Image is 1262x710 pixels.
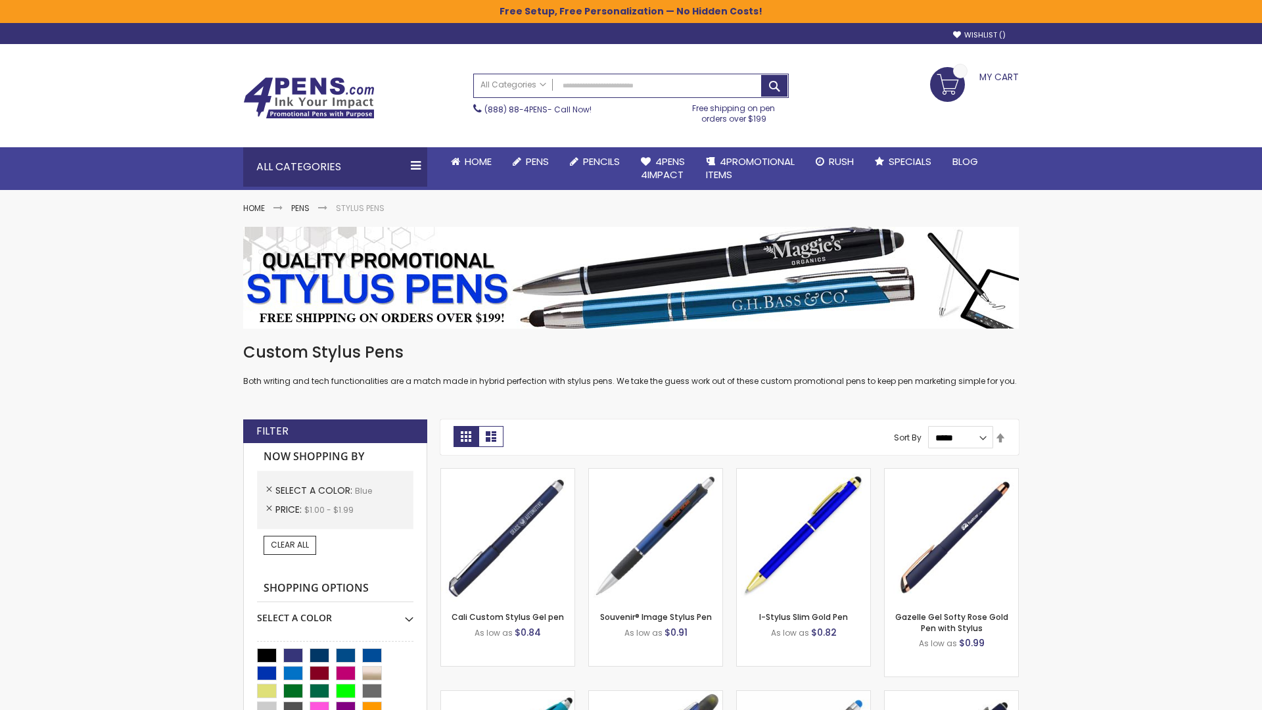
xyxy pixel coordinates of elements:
[600,611,712,623] a: Souvenir® Image Stylus Pen
[515,626,541,639] span: $0.84
[695,147,805,190] a: 4PROMOTIONALITEMS
[454,426,479,447] strong: Grid
[243,77,375,119] img: 4Pens Custom Pens and Promotional Products
[737,468,870,479] a: I-Stylus Slim Gold-Blue
[243,202,265,214] a: Home
[257,575,413,603] strong: Shopping Options
[805,147,864,176] a: Rush
[243,342,1019,387] div: Both writing and tech functionalities are a match made in hybrid perfection with stylus pens. We ...
[271,539,309,550] span: Clear All
[589,469,722,602] img: Souvenir® Image Stylus Pen-Blue
[953,30,1006,40] a: Wishlist
[480,80,546,90] span: All Categories
[264,536,316,554] a: Clear All
[885,690,1018,701] a: Custom Soft Touch® Metal Pens with Stylus-Blue
[559,147,630,176] a: Pencils
[474,74,553,96] a: All Categories
[942,147,989,176] a: Blog
[304,504,354,515] span: $1.00 - $1.99
[441,469,574,602] img: Cali Custom Stylus Gel pen-Blue
[665,626,688,639] span: $0.91
[589,468,722,479] a: Souvenir® Image Stylus Pen-Blue
[502,147,559,176] a: Pens
[589,690,722,701] a: Souvenir® Jalan Highlighter Stylus Pen Combo-Blue
[243,342,1019,363] h1: Custom Stylus Pens
[706,154,795,181] span: 4PROMOTIONAL ITEMS
[624,627,663,638] span: As low as
[243,227,1019,329] img: Stylus Pens
[440,147,502,176] a: Home
[630,147,695,190] a: 4Pens4impact
[275,503,304,516] span: Price
[291,202,310,214] a: Pens
[885,468,1018,479] a: Gazelle Gel Softy Rose Gold Pen with Stylus-Blue
[737,690,870,701] a: Islander Softy Gel with Stylus - ColorJet Imprint-Blue
[465,154,492,168] span: Home
[829,154,854,168] span: Rush
[484,104,592,115] span: - Call Now!
[959,636,985,650] span: $0.99
[336,202,385,214] strong: Stylus Pens
[355,485,372,496] span: Blue
[894,432,922,443] label: Sort By
[475,627,513,638] span: As low as
[759,611,848,623] a: I-Stylus Slim Gold Pen
[737,469,870,602] img: I-Stylus Slim Gold-Blue
[441,690,574,701] a: Neon Stylus Highlighter-Pen Combo-Blue
[452,611,564,623] a: Cali Custom Stylus Gel pen
[771,627,809,638] span: As low as
[641,154,685,181] span: 4Pens 4impact
[583,154,620,168] span: Pencils
[811,626,837,639] span: $0.82
[243,147,427,187] div: All Categories
[441,468,574,479] a: Cali Custom Stylus Gel pen-Blue
[679,98,789,124] div: Free shipping on pen orders over $199
[864,147,942,176] a: Specials
[257,443,413,471] strong: Now Shopping by
[526,154,549,168] span: Pens
[275,484,355,497] span: Select A Color
[256,424,289,438] strong: Filter
[257,602,413,625] div: Select A Color
[484,104,548,115] a: (888) 88-4PENS
[952,154,978,168] span: Blog
[895,611,1008,633] a: Gazelle Gel Softy Rose Gold Pen with Stylus
[889,154,931,168] span: Specials
[919,638,957,649] span: As low as
[885,469,1018,602] img: Gazelle Gel Softy Rose Gold Pen with Stylus-Blue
